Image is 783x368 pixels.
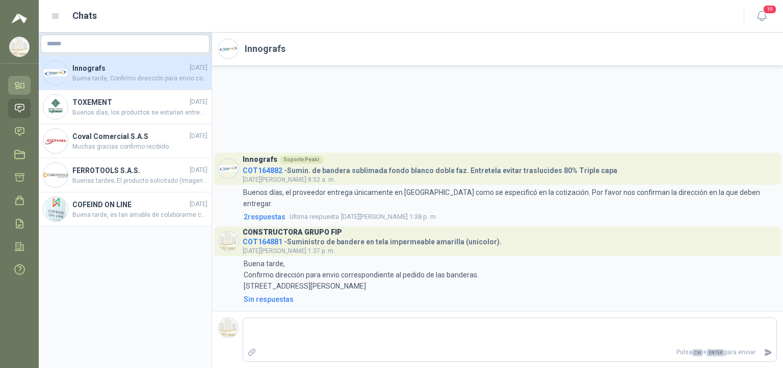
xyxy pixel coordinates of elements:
img: Company Logo [219,232,238,251]
img: Company Logo [43,61,68,85]
span: [DATE] [190,165,207,175]
img: Company Logo [219,318,238,337]
span: Ctrl [692,349,703,356]
h4: - Suministro de bandere en tela impermeable amarilla (unicolor). [243,235,502,245]
p: Pulsa + para enviar [260,344,760,361]
p: Buena tarde, Confirmo dirección para envio correspondiente al pedido de las banderas. [STREET_ADD... [244,258,479,292]
a: Company LogoFERROTOOLS S.A.S.[DATE]Buenas tardes; El producto solicitado (Imagen que adjuntaron) ... [39,158,212,192]
span: Buena tarde, Confirmo dirección para envio correspondiente al pedido de las banderas. [STREET_ADD... [72,74,207,83]
span: 19 [763,5,777,14]
a: Company LogoCOFEIND ON LINE[DATE]Buena tarde, es tan amable de colaborarme cotizando este product... [39,192,212,227]
span: [DATE] [190,63,207,73]
img: Logo peakr [12,12,27,24]
span: [DATE] [190,97,207,107]
h1: Chats [72,9,97,23]
span: ENTER [707,349,724,356]
div: Soporte Peakr [279,156,324,164]
h4: Innografs [72,63,188,74]
span: [DATE][PERSON_NAME] 1:37 p. m. [243,247,335,254]
span: COT164882 [243,166,282,175]
img: Company Logo [43,129,68,153]
span: 2 respuesta s [244,211,285,222]
h4: Coval Comercial S.A.S [72,131,188,142]
span: Muchas gracias confirmo recibido. [72,142,207,152]
h4: TOXEMENT [72,97,188,108]
h4: FERROTOOLS S.A.S. [72,165,188,176]
span: [DATE][PERSON_NAME] 1:38 p. m. [290,212,437,222]
h4: COFEIND ON LINE [72,199,188,210]
span: Buenos días, los productos se estarían entregando la próxima semana en [GEOGRAPHIC_DATA]. [72,108,207,118]
span: [DATE] [190,200,207,209]
img: Company Logo [43,95,68,119]
img: Company Logo [219,159,238,178]
div: Sin respuestas [244,294,294,305]
a: 2respuestasUltima respuesta[DATE][PERSON_NAME] 1:38 p. m. [242,211,777,222]
h2: Innografs [245,42,285,56]
a: Company LogoInnografs[DATE]Buena tarde, Confirmo dirección para envio correspondiente al pedido d... [39,56,212,90]
button: 19 [752,7,771,25]
label: Adjuntar archivos [243,344,260,361]
img: Company Logo [43,197,68,221]
img: Company Logo [10,37,29,56]
h4: - Sumin. de bandera sublimada fondo blanco doble faz. Entretela evitar traslucides 80% Triple capa [243,164,617,174]
h3: CONSTRUCTORA GRUPO FIP [243,230,342,235]
img: Company Logo [219,39,238,59]
img: Company Logo [43,163,68,187]
span: Buenas tardes; El producto solicitado (Imagen que adjuntaron) se encuentra en desabastecimiento p... [72,176,207,186]
span: Buena tarde, es tan amable de colaborarme cotizando este producto este es el que se requiere en o... [72,210,207,220]
span: COT164881 [243,238,282,246]
button: Enviar [760,344,776,361]
span: [DATE][PERSON_NAME] 8:52 a. m. [243,176,335,183]
a: Company LogoTOXEMENT[DATE]Buenos días, los productos se estarían entregando la próxima semana en ... [39,90,212,124]
span: [DATE] [190,131,207,141]
span: Ultima respuesta [290,212,339,222]
a: Sin respuestas [242,294,777,305]
a: Company LogoCoval Comercial S.A.S[DATE]Muchas gracias confirmo recibido. [39,124,212,158]
p: Buenos días, el proveedor entrega únicamente en [GEOGRAPHIC_DATA] como se especificó en la cotiza... [243,187,777,209]
h3: Innografs [243,157,277,162]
